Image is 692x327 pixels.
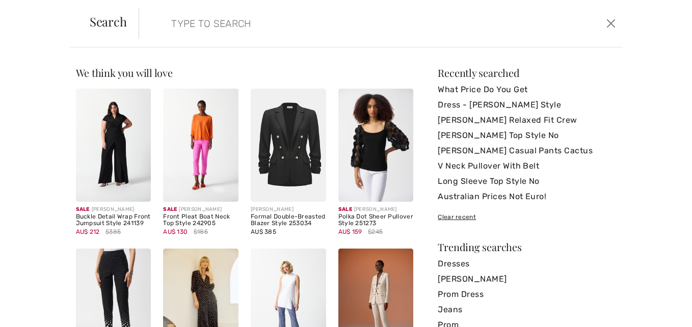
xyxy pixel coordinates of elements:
[438,302,616,317] a: Jeans
[368,227,383,236] span: $245
[163,213,238,228] div: Front Pleat Boat Neck Top Style 242905
[338,89,414,202] img: Polka Dot Sheer Pullover Style 251273. Black
[338,213,414,228] div: Polka Dot Sheer Pullover Style 251273
[76,213,151,228] div: Buckle Detail Wrap Front Jumpsuit Style 241139
[338,228,362,235] span: AU$ 159
[438,212,616,222] div: Clear recent
[438,68,616,78] div: Recently searched
[163,228,188,235] span: AU$ 130
[438,128,616,143] a: [PERSON_NAME] Top Style No
[251,89,326,202] img: Formal Double-Breasted Blazer Style 253034. Black
[438,174,616,189] a: Long Sleeve Top Style No
[164,8,493,39] input: TYPE TO SEARCH
[438,242,616,252] div: Trending searches
[23,7,44,16] span: Help
[251,206,326,213] div: [PERSON_NAME]
[76,66,173,79] span: We think you will love
[251,228,276,235] span: AU$ 385
[338,206,414,213] div: [PERSON_NAME]
[438,287,616,302] a: Prom Dress
[438,82,616,97] a: What Price Do You Get
[338,206,352,212] span: Sale
[90,15,127,28] span: Search
[163,206,238,213] div: [PERSON_NAME]
[438,189,616,204] a: Australian Prices Not Euro!
[76,89,151,202] img: Buckle Detail Wrap Front Jumpsuit Style 241139. Black
[438,143,616,158] a: [PERSON_NAME] Casual Pants Cactus
[194,227,208,236] span: $185
[438,271,616,287] a: [PERSON_NAME]
[603,15,619,32] button: Close
[251,213,326,228] div: Formal Double-Breasted Blazer Style 253034
[76,228,100,235] span: AU$ 212
[163,206,177,212] span: Sale
[438,158,616,174] a: V Neck Pullover With Belt
[438,97,616,113] a: Dress - [PERSON_NAME] Style
[76,206,151,213] div: [PERSON_NAME]
[105,227,121,236] span: $385
[438,113,616,128] a: [PERSON_NAME] Relaxed Fit Crew
[163,89,238,202] img: Front Pleat Boat Neck Top Style 242905. Mandarin
[438,256,616,271] a: Dresses
[76,206,90,212] span: Sale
